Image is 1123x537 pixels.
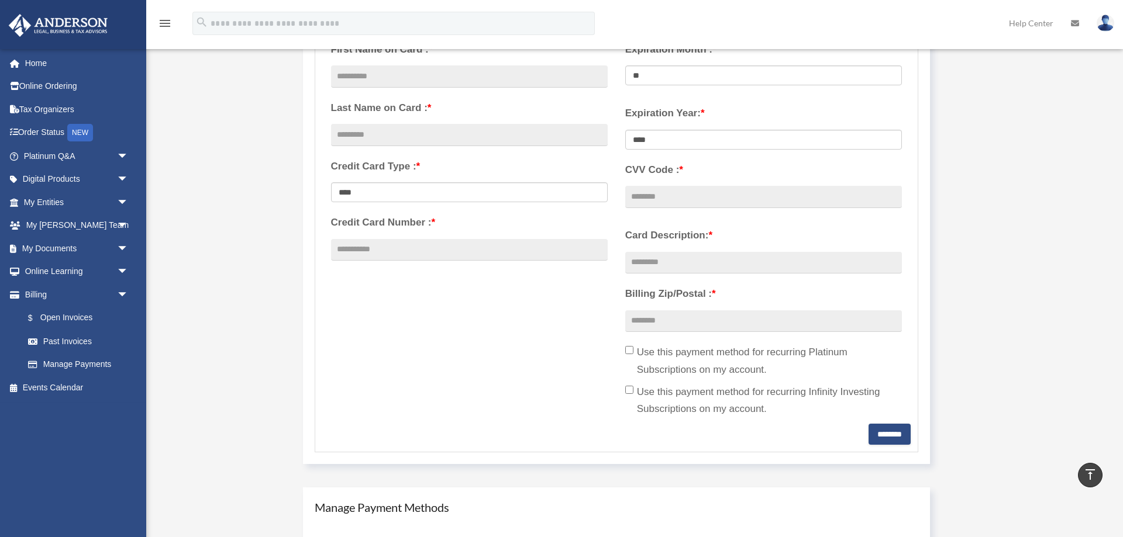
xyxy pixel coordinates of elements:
a: menu [158,20,172,30]
label: Last Name on Card : [331,99,608,117]
span: arrow_drop_down [117,168,140,192]
div: NEW [67,124,93,141]
label: Use this payment method for recurring Platinum Subscriptions on my account. [625,344,902,379]
a: Home [8,51,146,75]
a: Events Calendar [8,376,146,399]
span: arrow_drop_down [117,237,140,261]
img: User Pic [1097,15,1114,32]
span: arrow_drop_down [117,283,140,307]
span: arrow_drop_down [117,260,140,284]
label: Card Description: [625,227,902,244]
label: Expiration Month : [625,41,902,58]
img: Anderson Advisors Platinum Portal [5,14,111,37]
label: CVV Code : [625,161,902,179]
a: Online Ordering [8,75,146,98]
label: Billing Zip/Postal : [625,285,902,303]
a: Platinum Q&Aarrow_drop_down [8,144,146,168]
label: Expiration Year: [625,105,902,122]
label: Use this payment method for recurring Infinity Investing Subscriptions on my account. [625,383,902,418]
a: My Entitiesarrow_drop_down [8,190,146,214]
a: Manage Payments [16,353,140,376]
input: Use this payment method for recurring Infinity Investing Subscriptions on my account. [625,386,633,394]
i: search [195,16,208,29]
span: $ [35,311,40,325]
a: My [PERSON_NAME] Teamarrow_drop_down [8,214,146,237]
a: Online Learningarrow_drop_down [8,260,146,283]
i: vertical_align_top [1083,467,1097,481]
a: vertical_align_top [1078,463,1103,487]
span: arrow_drop_down [117,190,140,214]
i: menu [158,16,172,30]
span: arrow_drop_down [117,214,140,238]
a: Tax Organizers [8,98,146,121]
label: First Name on Card : [331,41,608,58]
a: $Open Invoices [16,306,146,330]
h4: Manage Payment Methods [315,499,919,515]
label: Credit Card Number : [331,214,608,231]
a: Billingarrow_drop_down [8,283,146,306]
a: Order StatusNEW [8,121,146,145]
a: Past Invoices [16,330,146,353]
a: My Documentsarrow_drop_down [8,237,146,260]
label: Credit Card Type : [331,158,608,175]
a: Digital Productsarrow_drop_down [8,168,146,191]
span: arrow_drop_down [117,144,140,168]
input: Use this payment method for recurring Platinum Subscriptions on my account. [625,346,633,354]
